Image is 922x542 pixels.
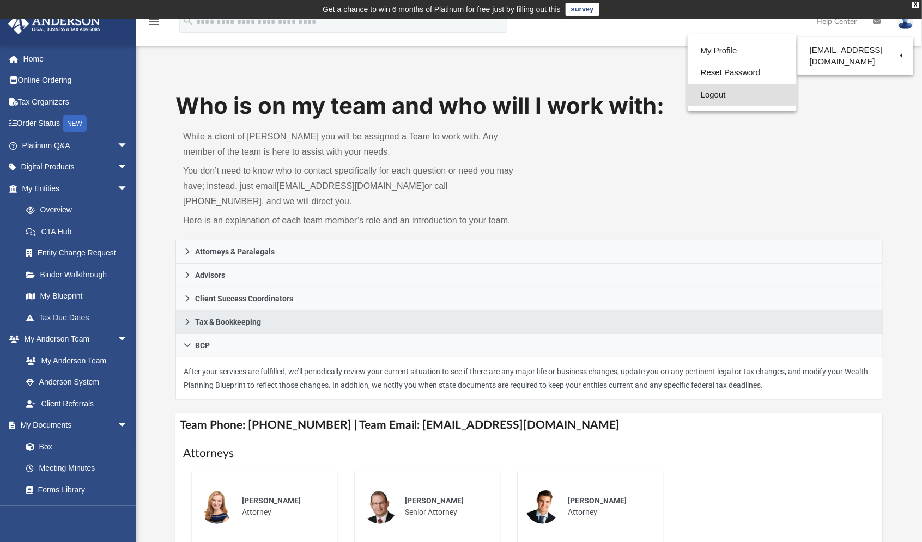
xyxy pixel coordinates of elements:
[8,135,144,156] a: Platinum Q&Aarrow_drop_down
[117,135,139,157] span: arrow_drop_down
[199,489,234,524] img: thumbnail
[117,178,139,200] span: arrow_drop_down
[63,115,87,132] div: NEW
[117,415,139,437] span: arrow_drop_down
[15,285,139,307] a: My Blueprint
[183,446,875,461] h1: Attorneys
[175,240,883,264] a: Attorneys & Paralegals
[8,328,139,350] a: My Anderson Teamarrow_drop_down
[323,3,561,16] div: Get a chance to win 6 months of Platinum for free just by filling out this
[566,3,599,16] a: survey
[195,318,261,326] span: Tax & Bookkeeping
[147,15,160,28] i: menu
[175,287,883,310] a: Client Success Coordinators
[175,334,883,357] a: BCP
[195,248,275,255] span: Attorneys & Paralegals
[362,489,397,524] img: thumbnail
[195,342,210,349] span: BCP
[8,178,144,199] a: My Entitiesarrow_drop_down
[15,199,144,221] a: Overview
[8,113,144,135] a: Order StatusNEW
[5,13,104,34] img: Anderson Advisors Platinum Portal
[568,496,627,505] span: [PERSON_NAME]
[15,350,134,372] a: My Anderson Team
[15,242,144,264] a: Entity Change Request
[195,271,225,279] span: Advisors
[912,2,919,8] div: close
[15,393,139,415] a: Client Referrals
[560,488,656,526] div: Attorney
[525,489,560,524] img: thumbnail
[397,488,493,526] div: Senior Attorney
[15,479,134,501] a: Forms Library
[797,40,914,72] a: [EMAIL_ADDRESS][DOMAIN_NAME]
[234,488,330,526] div: Attorney
[15,436,134,458] a: Box
[8,415,139,436] a: My Documentsarrow_drop_down
[8,156,144,178] a: Digital Productsarrow_drop_down
[405,496,464,505] span: [PERSON_NAME]
[242,496,301,505] span: [PERSON_NAME]
[15,501,139,522] a: Notarize
[175,264,883,287] a: Advisors
[183,213,521,228] p: Here is an explanation of each team member’s role and an introduction to your team.
[15,372,139,393] a: Anderson System
[15,307,144,328] a: Tax Due Dates
[688,62,797,84] a: Reset Password
[175,357,883,400] div: BCP
[688,84,797,106] a: Logout
[182,15,194,27] i: search
[15,221,144,242] a: CTA Hub
[897,14,914,29] img: User Pic
[183,163,521,209] p: You don’t need to know who to contact specifically for each question or need you may have; instea...
[15,264,144,285] a: Binder Walkthrough
[8,48,144,70] a: Home
[175,413,883,437] h4: Team Phone: [PHONE_NUMBER] | Team Email: [EMAIL_ADDRESS][DOMAIN_NAME]
[147,21,160,28] a: menu
[184,365,875,392] p: After your services are fulfilled, we’ll periodically review your current situation to see if the...
[688,40,797,62] a: My Profile
[175,90,883,122] h1: Who is on my team and who will I work with:
[183,129,521,160] p: While a client of [PERSON_NAME] you will be assigned a Team to work with. Any member of the team ...
[15,458,139,479] a: Meeting Minutes
[8,70,144,92] a: Online Ordering
[8,91,144,113] a: Tax Organizers
[175,310,883,334] a: Tax & Bookkeeping
[117,328,139,351] span: arrow_drop_down
[195,295,293,302] span: Client Success Coordinators
[117,156,139,179] span: arrow_drop_down
[277,181,424,191] a: [EMAIL_ADDRESS][DOMAIN_NAME]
